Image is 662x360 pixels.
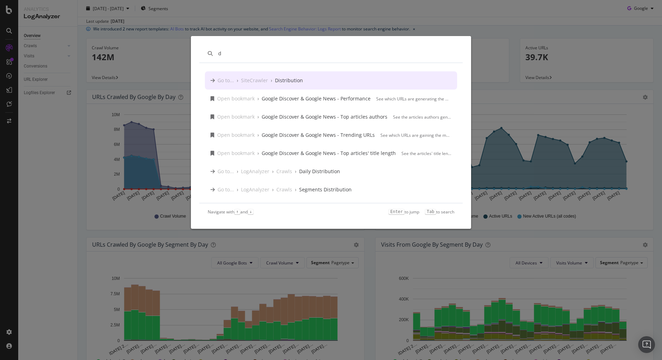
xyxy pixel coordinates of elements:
div: › [257,113,259,120]
kbd: ↑ [234,209,240,214]
div: SiteCrawler [241,77,268,84]
div: › [237,168,238,175]
div: modal [191,36,471,229]
div: See the articles authors generating the most clicks on Google Discover & Google News [393,114,451,120]
div: Crawls [276,168,292,175]
div: LogAnalyzer [241,186,269,193]
div: › [237,186,238,193]
div: See the articles' title length generating the most clicks on Google Discover & Google News [401,150,451,156]
div: to search [425,209,454,215]
div: › [271,77,272,84]
kbd: Tab [425,209,436,214]
div: Open bookmark [217,95,255,102]
div: Go to... [218,168,234,175]
div: Segments Distribution [299,186,352,193]
div: Go to... [218,77,234,84]
kbd: Enter [388,209,405,214]
div: Open bookmark [217,113,255,120]
div: › [257,132,259,139]
div: › [257,150,259,157]
div: › [295,168,296,175]
div: Open bookmark [217,150,255,157]
div: Daily Distribution [299,168,340,175]
input: Type a command or search… [218,50,454,57]
kbd: ↓ [248,209,254,214]
div: Google Discover & Google News - Top articles' title length [262,150,396,157]
div: › [295,186,296,193]
div: to jump [388,209,419,215]
div: Crawls [276,186,292,193]
div: See which URLs are gaining the most clicks on Google Discover and Google News (vs compared period) [380,132,451,138]
div: Google Discover & Google News - Top articles authors [262,113,387,120]
div: › [272,168,274,175]
div: Go to... [218,186,234,193]
div: Distribution [275,77,303,84]
div: › [237,77,238,84]
div: Google Discover & Google News - Trending URLs [262,132,375,139]
div: See which URLs are generating the most clicks on Google Discover and Google News. [376,96,451,102]
div: › [257,95,259,102]
div: › [272,186,274,193]
div: Navigate with and [208,209,254,215]
div: Open bookmark [217,132,255,139]
div: Open Intercom Messenger [638,336,655,353]
div: Google Discover & Google News - Performance [262,95,371,102]
div: LogAnalyzer [241,168,269,175]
